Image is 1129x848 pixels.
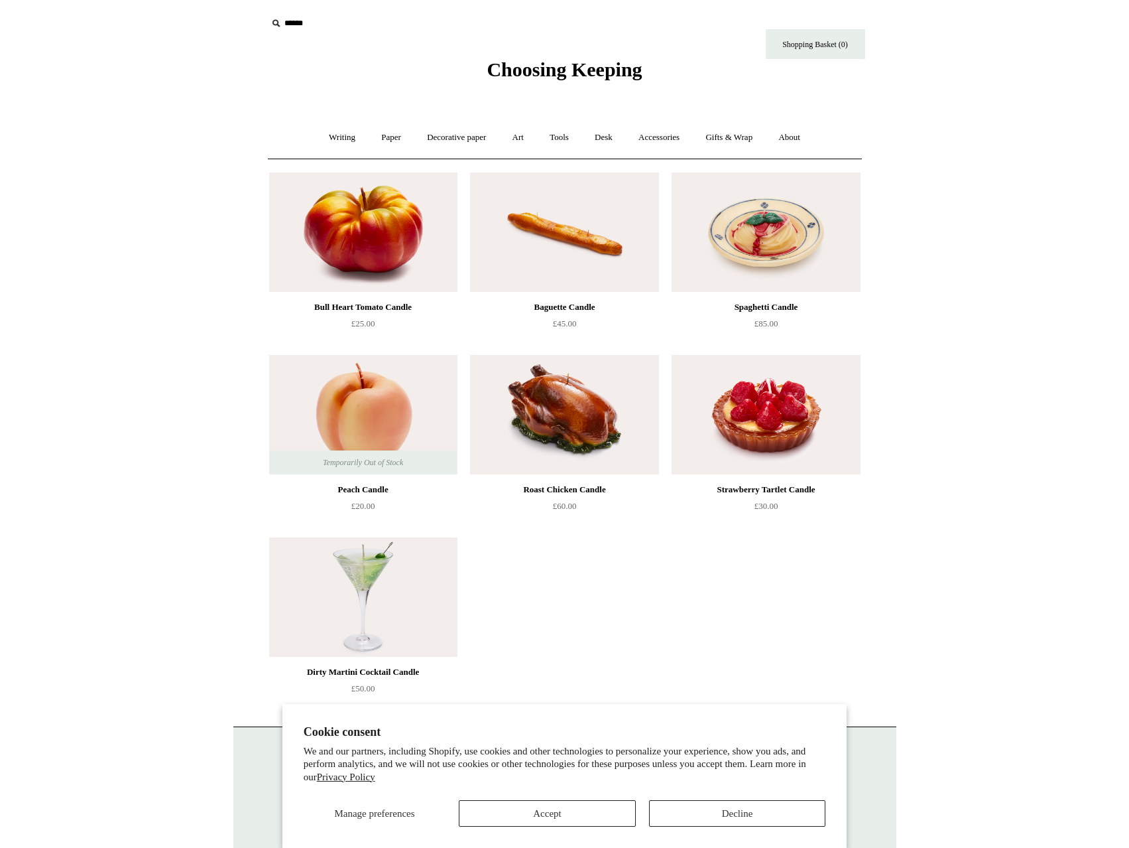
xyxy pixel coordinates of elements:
[675,299,857,315] div: Spaghetti Candle
[487,69,642,78] a: Choosing Keeping
[334,808,414,819] span: Manage preferences
[672,173,860,292] a: Spaghetti Candle Spaghetti Candle
[672,299,860,354] a: Spaghetti Candle £85.00
[351,683,375,693] span: £50.00
[470,355,658,474] img: Roast Chicken Candle
[317,120,367,155] a: Writing
[272,664,454,680] div: Dirty Martini Cocktail Candle
[269,299,457,354] a: Bull Heart Tomato Candle £25.00
[351,501,375,511] span: £20.00
[672,173,860,292] img: Spaghetti Candle
[766,120,812,155] a: About
[304,725,826,739] h2: Cookie consent
[501,120,536,155] a: Art
[473,482,655,498] div: Roast Chicken Candle
[754,501,778,511] span: £30.00
[470,173,658,292] img: Baguette Candle
[672,482,860,536] a: Strawberry Tartlet Candle £30.00
[317,772,375,782] a: Privacy Policy
[754,318,778,328] span: £85.00
[351,318,375,328] span: £25.00
[470,482,658,536] a: Roast Chicken Candle £60.00
[269,173,457,292] a: Bull Heart Tomato Candle Bull Heart Tomato Candle
[470,355,658,474] a: Roast Chicken Candle Roast Chicken Candle
[675,482,857,498] div: Strawberry Tartlet Candle
[269,537,457,657] a: Dirty Martini Cocktail Candle Dirty Martini Cocktail Candle
[310,451,416,474] span: Temporarily Out of Stock
[672,355,860,474] a: Strawberry Tartlet Candle Strawberry Tartlet Candle
[269,664,457,719] a: Dirty Martini Cocktail Candle £50.00
[553,501,577,511] span: £60.00
[553,318,577,328] span: £45.00
[459,800,636,827] button: Accept
[304,745,826,784] p: We and our partners, including Shopify, use cookies and other technologies to personalize your ex...
[415,120,498,155] a: Decorative paper
[269,482,457,536] a: Peach Candle £20.00
[269,173,457,292] img: Bull Heart Tomato Candle
[470,299,658,354] a: Baguette Candle £45.00
[470,173,658,292] a: Baguette Candle Baguette Candle
[649,800,826,827] button: Decline
[487,58,642,80] span: Choosing Keeping
[269,355,457,474] a: Peach Candle Peach Candle Temporarily Out of Stock
[538,120,581,155] a: Tools
[693,120,764,155] a: Gifts & Wrap
[583,120,624,155] a: Desk
[672,355,860,474] img: Strawberry Tartlet Candle
[473,299,655,315] div: Baguette Candle
[304,800,446,827] button: Manage preferences
[272,482,454,498] div: Peach Candle
[272,299,454,315] div: Bull Heart Tomato Candle
[269,537,457,657] img: Dirty Martini Cocktail Candle
[269,355,457,474] img: Peach Candle
[369,120,413,155] a: Paper
[766,29,865,59] a: Shopping Basket (0)
[626,120,691,155] a: Accessories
